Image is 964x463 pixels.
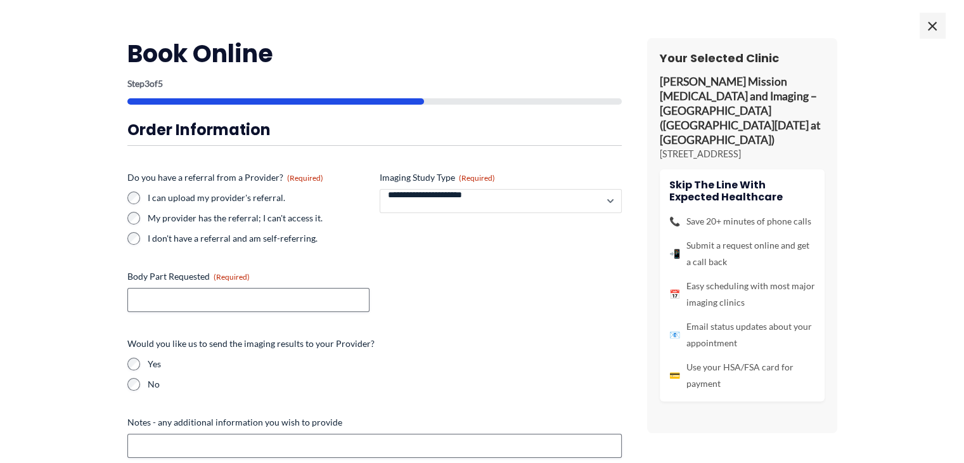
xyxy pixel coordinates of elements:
span: (Required) [287,173,323,183]
span: × [920,13,945,38]
li: Email status updates about your appointment [669,318,815,351]
label: Notes - any additional information you wish to provide [127,416,622,429]
span: 📲 [669,245,680,262]
label: I don't have a referral and am self-referring. [148,232,370,245]
p: [PERSON_NAME] Mission [MEDICAL_DATA] and Imaging – [GEOGRAPHIC_DATA] ([GEOGRAPHIC_DATA][DATE] at ... [660,75,825,147]
h4: Skip the line with Expected Healthcare [669,179,815,203]
h3: Your Selected Clinic [660,51,825,65]
legend: Would you like us to send the imaging results to your Provider? [127,337,375,350]
span: 📧 [669,327,680,343]
label: Body Part Requested [127,270,370,283]
label: I can upload my provider's referral. [148,192,370,204]
span: 📅 [669,286,680,303]
p: Step of [127,79,622,88]
li: Use your HSA/FSA card for payment [669,359,815,392]
p: [STREET_ADDRESS] [660,148,825,160]
span: 📞 [669,213,680,230]
span: 5 [158,78,163,89]
h2: Book Online [127,38,622,69]
legend: Do you have a referral from a Provider? [127,171,323,184]
label: My provider has the referral; I can't access it. [148,212,370,225]
span: (Required) [459,173,495,183]
span: (Required) [214,272,250,282]
label: Yes [148,358,622,370]
span: 💳 [669,367,680,384]
li: Easy scheduling with most major imaging clinics [669,278,815,311]
label: No [148,378,622,391]
li: Save 20+ minutes of phone calls [669,213,815,230]
li: Submit a request online and get a call back [669,237,815,270]
label: Imaging Study Type [380,171,622,184]
h3: Order Information [127,120,622,140]
span: 3 [145,78,150,89]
